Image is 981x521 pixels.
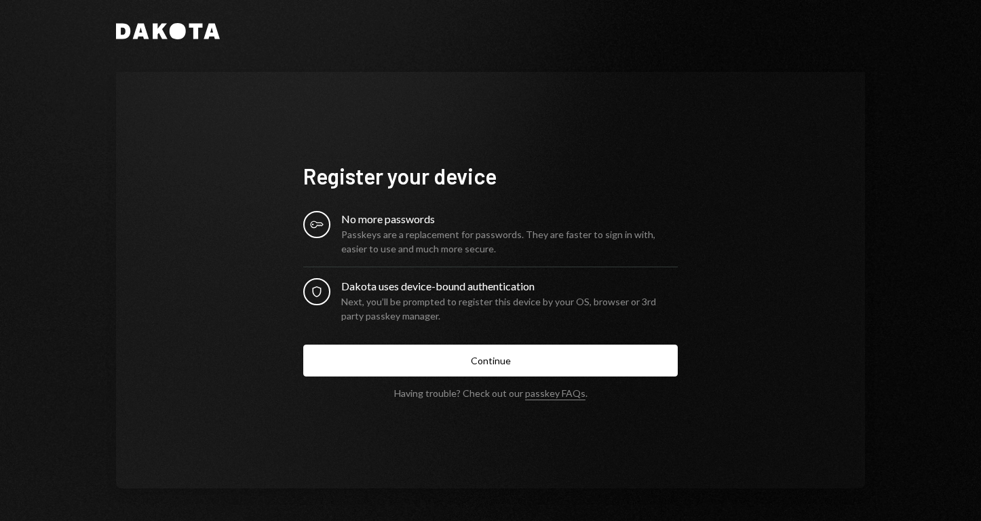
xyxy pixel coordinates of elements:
div: Next, you’ll be prompted to register this device by your OS, browser or 3rd party passkey manager. [341,294,678,323]
a: passkey FAQs [525,387,585,400]
button: Continue [303,345,678,377]
div: No more passwords [341,211,678,227]
h1: Register your device [303,162,678,189]
div: Dakota uses device-bound authentication [341,278,678,294]
div: Having trouble? Check out our . [394,387,588,399]
div: Passkeys are a replacement for passwords. They are faster to sign in with, easier to use and much... [341,227,678,256]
